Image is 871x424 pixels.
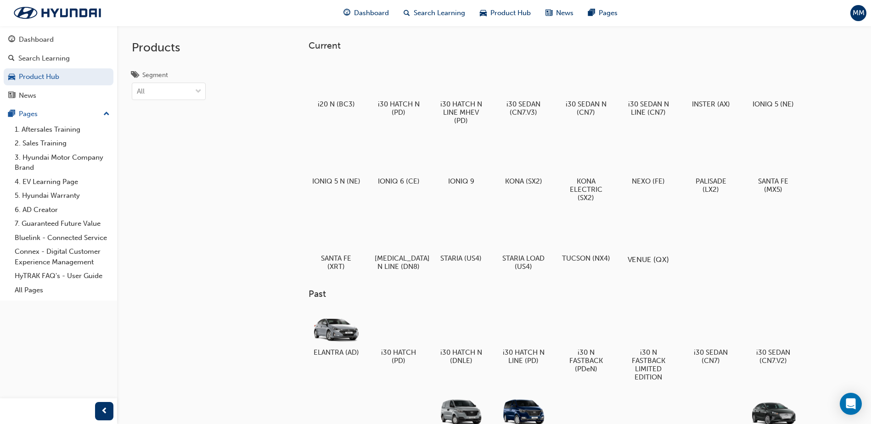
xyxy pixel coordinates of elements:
h5: SANTA FE (MX5) [749,177,798,194]
a: i30 N FASTBACK LIMITED EDITION [621,307,676,385]
a: News [4,87,113,104]
a: IONIQ 5 N (NE) [309,135,364,189]
a: i30 SEDAN N (CN7) [558,58,613,120]
span: car-icon [480,7,487,19]
span: news-icon [545,7,552,19]
a: TUCSON (NX4) [558,212,613,266]
a: i30 SEDAN (CN7.V3) [496,58,551,120]
div: Search Learning [18,53,70,64]
a: SANTA FE (MX5) [746,135,801,197]
h5: i30 SEDAN (CN7.V3) [500,100,548,117]
span: pages-icon [588,7,595,19]
h5: IONIQ 5 (NE) [749,100,798,108]
h5: i30 HATCH N (DNLE) [437,348,485,365]
a: i20 N (BC3) [309,58,364,112]
a: 3. Hyundai Motor Company Brand [11,151,113,175]
a: IONIQ 6 (CE) [371,135,426,189]
h5: PALISADE (LX2) [687,177,735,194]
h5: KONA ELECTRIC (SX2) [562,177,610,202]
a: PALISADE (LX2) [683,135,738,197]
h5: i30 SEDAN N (CN7) [562,100,610,117]
h5: NEXO (FE) [624,177,673,185]
h5: i30 N FASTBACK LIMITED EDITION [624,348,673,381]
img: Trak [5,3,110,22]
h5: [MEDICAL_DATA] N LINE (DN8) [375,254,423,271]
h5: STARIA (US4) [437,254,485,262]
h5: i30 HATCH (PD) [375,348,423,365]
a: 7. Guaranteed Future Value [11,217,113,231]
a: i30 HATCH N LINE (PD) [496,307,551,368]
a: news-iconNews [538,4,581,22]
h5: i20 N (BC3) [312,100,360,108]
a: 5. Hyundai Warranty [11,189,113,203]
h5: i30 SEDAN N LINE (CN7) [624,100,673,117]
span: down-icon [195,86,202,98]
a: NEXO (FE) [621,135,676,189]
div: All [137,86,145,97]
h5: i30 HATCH N LINE (PD) [500,348,548,365]
a: i30 SEDAN N LINE (CN7) [621,58,676,120]
h5: i30 HATCH N LINE MHEV (PD) [437,100,485,125]
a: SANTA FE (XRT) [309,212,364,274]
h5: ELANTRA (AD) [312,348,360,357]
a: STARIA LOAD (US4) [496,212,551,274]
h5: i30 SEDAN (CN7.V2) [749,348,798,365]
a: car-iconProduct Hub [472,4,538,22]
span: pages-icon [8,110,15,118]
span: MM [853,8,865,18]
span: search-icon [404,7,410,19]
div: Pages [19,109,38,119]
a: Search Learning [4,50,113,67]
h5: IONIQ 9 [437,177,485,185]
h2: Products [132,40,206,55]
a: INSTER (AX) [683,58,738,112]
button: Pages [4,106,113,123]
a: 1. Aftersales Training [11,123,113,137]
h5: IONIQ 5 N (NE) [312,177,360,185]
a: HyTRAK FAQ's - User Guide [11,269,113,283]
a: 4. EV Learning Page [11,175,113,189]
a: IONIQ 5 (NE) [746,58,801,112]
span: guage-icon [8,36,15,44]
h5: i30 HATCH N (PD) [375,100,423,117]
h5: i30 N FASTBACK (PDeN) [562,348,610,373]
h3: Past [309,289,830,299]
span: up-icon [103,108,110,120]
span: prev-icon [101,406,108,417]
h5: SANTA FE (XRT) [312,254,360,271]
div: News [19,90,36,101]
span: news-icon [8,92,15,100]
a: 2. Sales Training [11,136,113,151]
a: i30 HATCH (PD) [371,307,426,368]
h5: TUCSON (NX4) [562,254,610,262]
span: Product Hub [490,8,531,18]
h3: Current [309,40,830,51]
span: Search Learning [414,8,465,18]
span: tags-icon [132,72,139,80]
button: DashboardSearch LearningProduct HubNews [4,29,113,106]
h5: IONIQ 6 (CE) [375,177,423,185]
a: IONIQ 9 [433,135,489,189]
h5: INSTER (AX) [687,100,735,108]
a: Bluelink - Connected Service [11,231,113,245]
a: All Pages [11,283,113,297]
span: Dashboard [354,8,389,18]
a: i30 HATCH N (DNLE) [433,307,489,368]
span: car-icon [8,73,15,81]
h5: KONA (SX2) [500,177,548,185]
a: pages-iconPages [581,4,625,22]
h5: STARIA LOAD (US4) [500,254,548,271]
div: Open Intercom Messenger [840,393,862,415]
span: Pages [599,8,618,18]
a: VENUE (QX) [621,212,676,266]
a: ELANTRA (AD) [309,307,364,360]
div: Dashboard [19,34,54,45]
a: KONA (SX2) [496,135,551,189]
span: News [556,8,573,18]
a: STARIA (US4) [433,212,489,266]
span: guage-icon [343,7,350,19]
a: search-iconSearch Learning [396,4,472,22]
a: [MEDICAL_DATA] N LINE (DN8) [371,212,426,274]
